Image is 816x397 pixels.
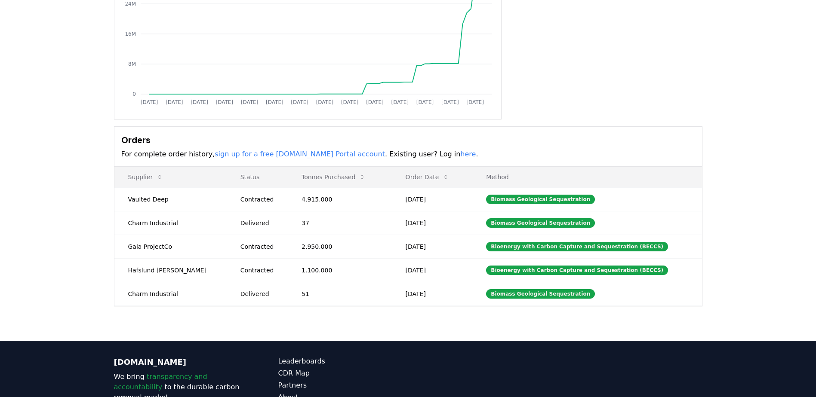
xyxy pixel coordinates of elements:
[366,99,384,105] tspan: [DATE]
[132,91,136,97] tspan: 0
[114,282,227,305] td: Charm Industrial
[240,290,281,298] div: Delivered
[121,149,695,159] p: For complete order history, . Existing user? Log in .
[114,187,227,211] td: Vaulted Deep
[114,235,227,258] td: Gaia ProjectCo
[291,99,308,105] tspan: [DATE]
[216,99,233,105] tspan: [DATE]
[240,266,281,275] div: Contracted
[278,368,408,379] a: CDR Map
[234,173,281,181] p: Status
[240,219,281,227] div: Delivered
[114,211,227,235] td: Charm Industrial
[460,150,476,158] a: here
[392,258,473,282] td: [DATE]
[288,235,392,258] td: 2.950.000
[399,168,456,186] button: Order Date
[215,150,385,158] a: sign up for a free [DOMAIN_NAME] Portal account
[125,31,136,37] tspan: 16M
[486,242,668,251] div: Bioenergy with Carbon Capture and Sequestration (BECCS)
[341,99,358,105] tspan: [DATE]
[486,266,668,275] div: Bioenergy with Carbon Capture and Sequestration (BECCS)
[288,211,392,235] td: 37
[486,218,595,228] div: Biomass Geological Sequestration
[240,242,281,251] div: Contracted
[121,168,170,186] button: Supplier
[392,211,473,235] td: [DATE]
[316,99,333,105] tspan: [DATE]
[165,99,183,105] tspan: [DATE]
[240,99,258,105] tspan: [DATE]
[114,258,227,282] td: Hafslund [PERSON_NAME]
[278,380,408,391] a: Partners
[128,61,136,67] tspan: 8M
[295,168,373,186] button: Tonnes Purchased
[391,99,409,105] tspan: [DATE]
[486,195,595,204] div: Biomass Geological Sequestration
[288,282,392,305] td: 51
[121,134,695,147] h3: Orders
[140,99,158,105] tspan: [DATE]
[278,356,408,366] a: Leaderboards
[191,99,208,105] tspan: [DATE]
[392,282,473,305] td: [DATE]
[392,187,473,211] td: [DATE]
[288,187,392,211] td: 4.915.000
[416,99,434,105] tspan: [DATE]
[392,235,473,258] td: [DATE]
[466,99,484,105] tspan: [DATE]
[266,99,283,105] tspan: [DATE]
[114,373,207,391] span: transparency and accountability
[479,173,695,181] p: Method
[486,289,595,299] div: Biomass Geological Sequestration
[288,258,392,282] td: 1.100.000
[125,1,136,7] tspan: 24M
[114,356,244,368] p: [DOMAIN_NAME]
[240,195,281,204] div: Contracted
[441,99,459,105] tspan: [DATE]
